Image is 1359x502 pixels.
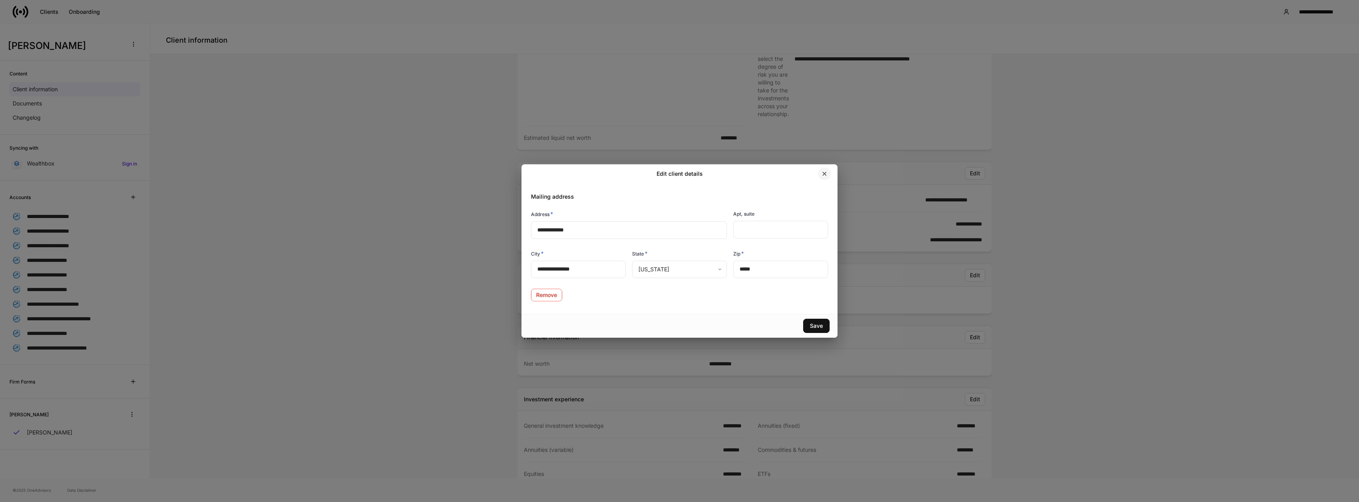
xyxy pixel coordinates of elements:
h6: Zip [733,250,744,258]
h6: Apt, suite [733,210,755,218]
div: Mailing address [525,183,828,201]
h6: City [531,250,544,258]
button: Remove [531,289,562,301]
h6: State [632,250,648,258]
div: Save [810,323,823,329]
h6: Address [531,210,553,218]
div: Remove [536,292,557,298]
button: Save [803,319,830,333]
h2: Edit client details [657,170,703,178]
div: [US_STATE] [632,261,727,278]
